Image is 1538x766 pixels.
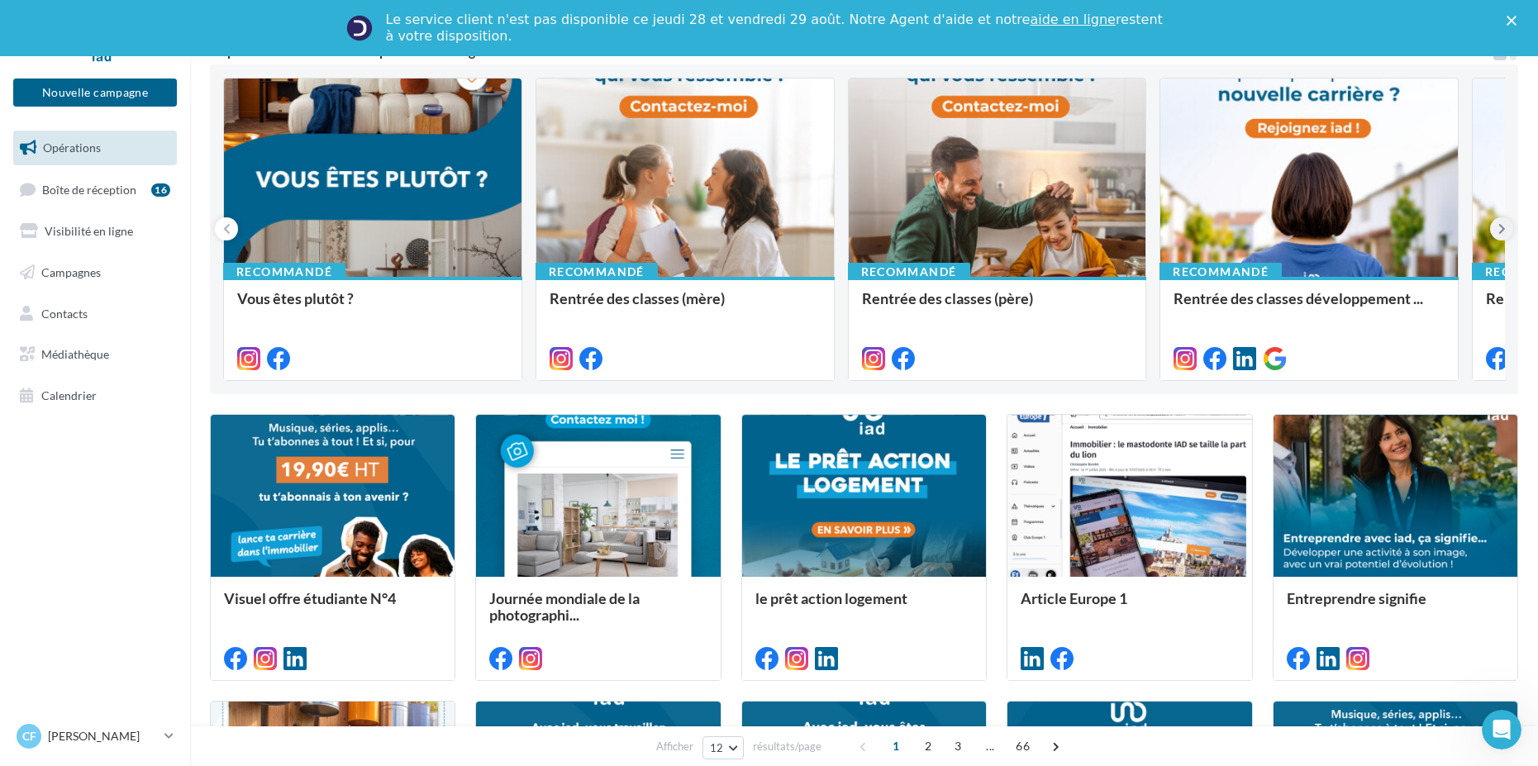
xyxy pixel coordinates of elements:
div: 6 opérations recommandées par votre enseigne [210,45,1492,58]
span: 2 [915,733,941,759]
a: Opérations [10,131,180,165]
img: Profile image for Service-Client [346,15,373,41]
span: Opérations [43,140,101,155]
span: Médiathèque [41,347,109,361]
a: Médiathèque [10,337,180,372]
button: 12 [702,736,745,759]
span: 3 [945,733,971,759]
span: Rentrée des classes développement ... [1174,289,1423,307]
span: résultats/page [753,739,821,754]
a: Campagnes [10,255,180,290]
span: Visibilité en ligne [45,224,133,238]
span: 1 [883,733,909,759]
div: Le service client n'est pas disponible ce jeudi 28 et vendredi 29 août. Notre Agent d'aide et not... [386,12,1166,45]
span: Journée mondiale de la photographi... [489,589,640,624]
span: Calendrier [41,388,97,402]
span: Campagnes [41,265,101,279]
a: Contacts [10,297,180,331]
a: aide en ligne [1030,12,1115,27]
div: Recommandé [536,263,658,281]
p: [PERSON_NAME] [48,728,158,745]
span: 12 [710,741,724,754]
span: Visuel offre étudiante N°4 [224,589,396,607]
a: Calendrier [10,378,180,413]
span: Boîte de réception [42,182,136,196]
span: Vous êtes plutôt ? [237,289,354,307]
span: ... [977,733,1003,759]
span: CF [22,728,36,745]
iframe: Intercom live chat [1482,710,1521,749]
div: Fermer [1507,15,1523,25]
button: Nouvelle campagne [13,79,177,107]
div: 16 [151,183,170,197]
div: Recommandé [1159,263,1282,281]
div: Recommandé [223,263,345,281]
div: Recommandé [848,263,970,281]
span: Afficher [656,739,693,754]
a: CF [PERSON_NAME] [13,721,177,752]
span: Entreprendre signifie [1287,589,1426,607]
span: Contacts [41,306,88,320]
span: Rentrée des classes (père) [862,289,1033,307]
a: Boîte de réception16 [10,172,180,207]
span: 66 [1009,733,1036,759]
span: Article Europe 1 [1021,589,1127,607]
span: Rentrée des classes (mère) [550,289,725,307]
span: le prêt action logement [755,589,907,607]
a: Visibilité en ligne [10,214,180,249]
